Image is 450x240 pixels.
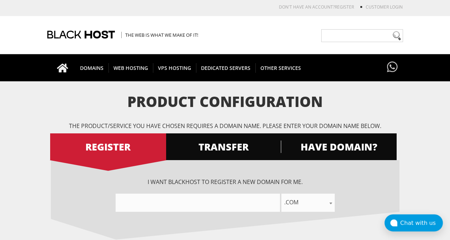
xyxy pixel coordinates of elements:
a: OTHER SERVICES [255,54,306,81]
a: DOMAINS [75,54,109,81]
input: Need help? [321,29,403,42]
a: Have questions? [385,54,399,81]
a: Go to homepage [50,54,75,81]
span: .com [281,194,335,212]
button: Chat with us [385,214,443,231]
span: TRANSFER [165,141,281,153]
a: HAVE DOMAIN? [281,133,397,160]
span: HAVE DOMAIN? [281,141,397,153]
a: TRANSFER [165,133,281,160]
h1: Product Configuration [51,94,399,109]
a: DEDICATED SERVERS [196,54,256,81]
span: REGISTER [50,141,166,153]
div: Chat with us [400,220,443,226]
li: Don't have an account? [268,4,354,10]
span: .com [281,197,335,207]
span: DOMAINS [75,63,109,73]
a: Customer Login [366,4,403,10]
a: REGISTER [335,4,354,10]
span: DEDICATED SERVERS [196,63,256,73]
p: The product/service you have chosen requires a domain name. Please enter your domain name below. [51,122,399,130]
a: REGISTER [50,133,166,160]
span: WEB HOSTING [108,63,153,73]
a: VPS HOSTING [153,54,196,81]
a: WEB HOSTING [108,54,153,81]
div: I want BlackHOST to register a new domain for me. [51,178,399,212]
span: VPS HOSTING [153,63,196,73]
span: The Web is what we make of it! [121,32,198,38]
span: OTHER SERVICES [255,63,306,73]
